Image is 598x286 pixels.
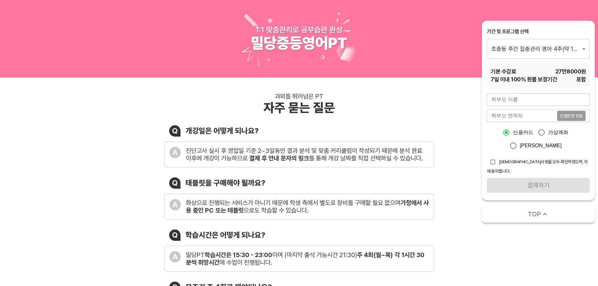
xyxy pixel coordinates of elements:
[186,199,429,214] b: 가정에서 사용 중인 PC 또는 태블릿
[491,67,516,75] span: 기본 수강료
[256,25,342,34] div: 1:1 맞춤관리로 공부습관 완성
[487,110,557,122] input: 학부모 연락처를 입력해주세요
[487,39,590,58] div: 초중등 주간 집중관리 영어 4주(약 1개월) 프로그램
[249,154,309,162] b: 결제 후 안내 문자의 링크
[205,251,272,259] b: 학습시간은 15:30 - 23:00
[513,129,533,136] span: 신용카드
[520,142,562,149] span: [PERSON_NAME]
[251,34,347,52] div: 밀당중등영어PT
[169,177,180,189] div: Q
[186,126,259,135] div: 개강일은 어떻게 되나요?
[576,75,586,83] span: 포함
[487,28,590,35] div: 기간 및 프로그램 선택
[263,100,335,115] div: 자주 묻는 질문
[186,230,265,240] div: 학습시간은 어떻게 되나요?
[275,93,323,100] div: 과외를 뛰어넘은 PT
[491,75,557,83] span: 7 일 이내 100% 환불 보장기간
[487,93,590,106] input: 학부모 이름을 입력해주세요
[170,147,181,158] div: A
[169,125,180,137] div: Q
[170,251,181,262] div: A
[528,210,541,219] span: TOP
[186,251,429,266] div: 밀당PT 이며 (마지막 출석 가능시간 21:30) 에 수업이 진행됩니다.
[487,159,588,174] span: [DEMOGRAPHIC_DATA]사항을 모두 확인하였으며, 이에 동의합니다.
[548,129,568,136] span: 가상계좌
[186,147,429,162] div: 진단고사 실시 후 영업일 기준 2~3일동안 결과 분석 및 맞춤 커리큘럼이 작성되기 때문에 분석 완료 이후에 개강이 가능하므로 를 통해 개강 날짜를 직접 선택하실 수 있습니다.
[555,67,586,75] span: 27만8000 원
[170,199,181,210] div: A
[186,199,429,214] div: 화상으로 진행되는 서비스가 아니기 때문에 학생 측에서 별도로 장비를 구매할 필요 없으며 으로도 학습할 수 있습니다.
[186,178,265,187] div: 태블릿을 구매해야 될까요?
[169,229,180,241] div: Q
[482,205,595,223] button: TOP
[186,251,424,266] b: 주 4회(월~목) 각 1시간 30분씩 희망시간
